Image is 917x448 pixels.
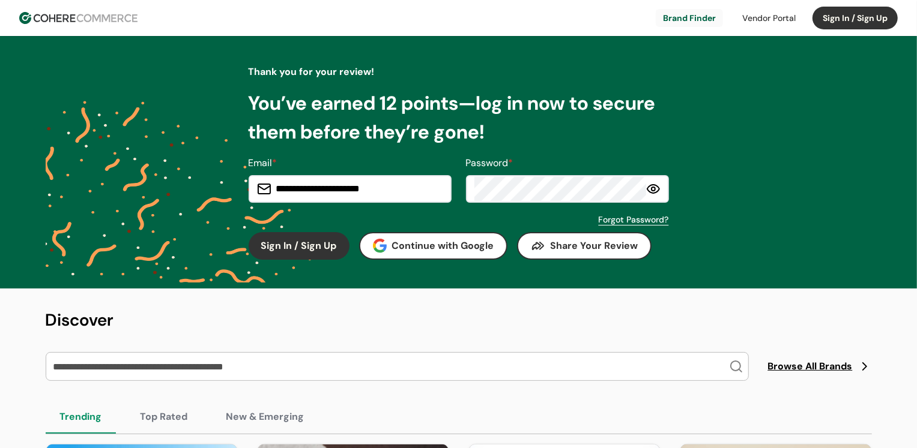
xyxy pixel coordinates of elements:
span: Password [466,157,509,169]
button: Trending [46,400,117,434]
p: Thank you for your review! [249,65,669,79]
button: Sign In / Sign Up [249,232,350,260]
button: New & Emerging [212,400,319,434]
span: Browse All Brands [768,359,853,374]
span: Discover [46,309,114,331]
span: Email [249,157,273,169]
button: Sign In / Sign Up [813,7,898,29]
img: Cohere Logo [19,12,138,24]
a: Forgot Password? [599,214,669,226]
button: Continue with Google [359,232,508,260]
a: Browse All Brands [768,359,872,374]
button: Share Your Review [517,232,652,260]
button: Top Rated [126,400,202,434]
p: You’ve earned 12 points—log in now to secure them before they’re gone! [249,89,669,146]
div: Continue with Google [373,239,494,253]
